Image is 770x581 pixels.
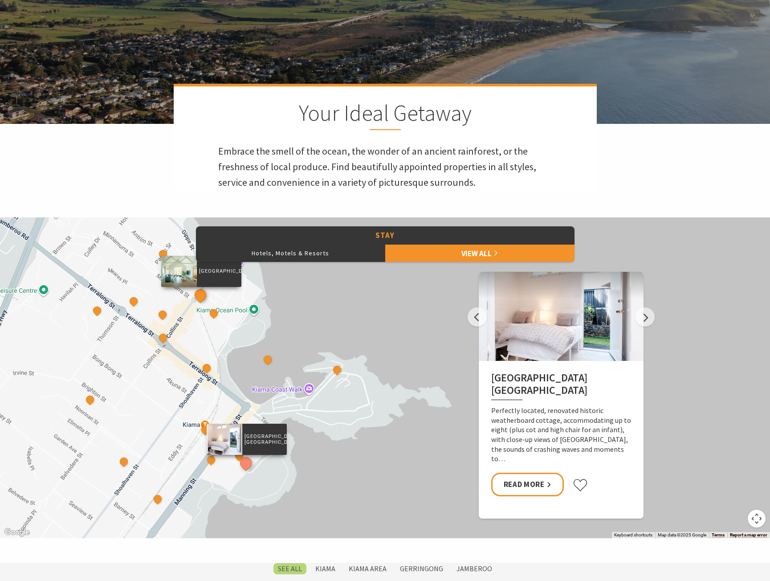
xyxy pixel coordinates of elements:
button: See detail about South Coast Holidays [262,354,273,365]
button: Keyboard shortcuts [614,532,652,538]
img: Google [2,527,32,538]
button: See detail about Coastal Escape Specialists [84,394,95,405]
button: Previous [468,307,487,327]
button: See detail about Kiama Shores [156,308,168,320]
label: Gerringong [395,563,448,574]
a: Read More [491,473,564,496]
button: See detail about Kove Apartments Kiama [205,454,216,466]
p: Embrace the smell of the ocean, the wonder of an ancient rainforest, or the freshness of local pr... [218,143,552,191]
button: See detail about Seabreeze Luxury Beach House [152,493,163,504]
a: Terms (opens in new tab) [712,532,725,538]
a: Open this area in Google Maps (opens a new window) [2,527,32,538]
button: Hotels, Motels & Resorts [196,244,385,262]
button: Map camera controls [748,510,766,528]
span: Map data ©2025 Google [658,532,706,537]
button: See detail about The Sebel Kiama [208,307,220,319]
a: Report a map error [730,532,767,538]
label: Kiama [311,563,340,574]
label: Jamberoo [452,563,497,574]
h2: [GEOGRAPHIC_DATA] [GEOGRAPHIC_DATA] [491,372,631,401]
button: See detail about Kiama Harbour Cabins [331,364,342,376]
p: Perfectly located, renovated historic weatherboard cottage, accommodating up to eight (plus cot a... [491,406,631,464]
a: View All [385,244,574,262]
button: See detail about Bellevue Boutique Hotel Kiama [192,286,208,303]
button: See detail about Green Door Kiama [157,248,168,260]
button: Stay [196,226,574,245]
label: SEE All [273,563,306,574]
button: See detail about The KG Residence [201,362,212,374]
button: Next [636,307,655,327]
button: See detail about Nova Kiama [199,424,211,436]
button: See detail about Driftwood Beach House Kiama [237,454,254,471]
button: See detail about Lions Cottage [118,456,130,467]
button: See detail about Oceanview Kiama [233,450,244,462]
label: Kiama Area [344,563,391,574]
p: [GEOGRAPHIC_DATA] [196,267,241,275]
button: See detail about Seaside Escape Kiama [91,304,103,316]
button: Click to favourite Driftwood Beach House Kiama [573,479,588,492]
button: See detail about Allwood Harbour Cottage [157,332,168,344]
h2: Your Ideal Getaway [218,100,552,130]
button: See detail about Terralong Terrace Apartments [127,295,139,307]
p: [GEOGRAPHIC_DATA] [GEOGRAPHIC_DATA] [242,432,287,446]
